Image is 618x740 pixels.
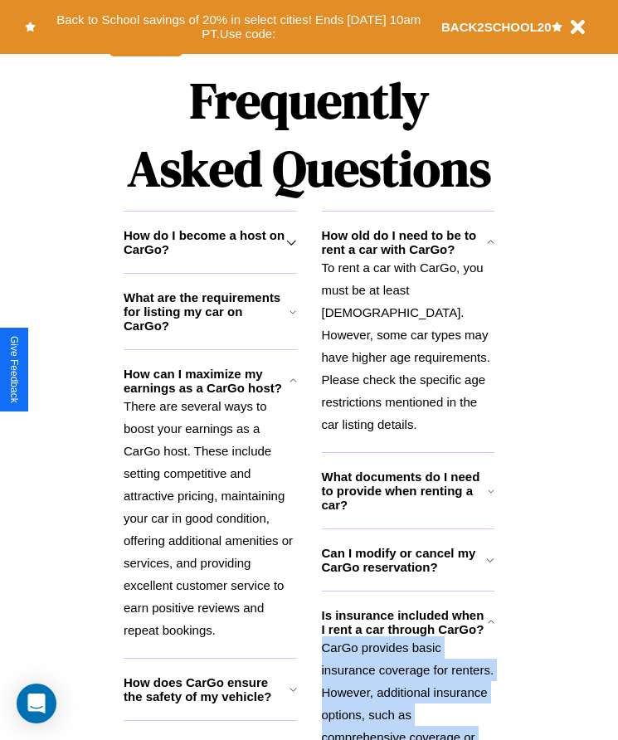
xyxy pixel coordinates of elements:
[322,470,489,512] h3: What documents do I need to provide when renting a car?
[322,608,488,636] h3: Is insurance included when I rent a car through CarGo?
[441,20,552,34] b: BACK2SCHOOL20
[8,336,20,403] div: Give Feedback
[17,684,56,723] div: Open Intercom Messenger
[124,58,494,211] h1: Frequently Asked Questions
[124,367,290,395] h3: How can I maximize my earnings as a CarGo host?
[322,256,495,436] p: To rent a car with CarGo, you must be at least [DEMOGRAPHIC_DATA]. However, some car types may ha...
[322,228,487,256] h3: How old do I need to be to rent a car with CarGo?
[124,228,286,256] h3: How do I become a host on CarGo?
[124,395,297,641] p: There are several ways to boost your earnings as a CarGo host. These include setting competitive ...
[36,8,441,46] button: Back to School savings of 20% in select cities! Ends [DATE] 10am PT.Use code:
[322,546,487,574] h3: Can I modify or cancel my CarGo reservation?
[124,290,290,333] h3: What are the requirements for listing my car on CarGo?
[124,675,290,703] h3: How does CarGo ensure the safety of my vehicle?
